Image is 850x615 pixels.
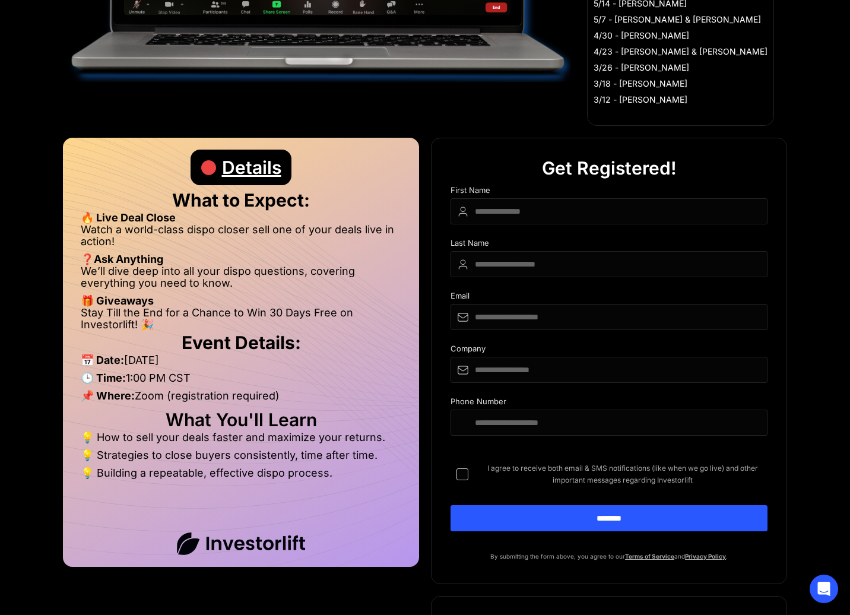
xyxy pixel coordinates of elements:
[81,390,401,408] li: Zoom (registration required)
[451,291,767,304] div: Email
[451,344,767,357] div: Company
[81,389,135,402] strong: 📌 Where:
[81,432,401,449] li: 💡 How to sell your deals faster and maximize your returns.
[81,414,401,426] h2: What You'll Learn
[81,253,163,265] strong: ❓Ask Anything
[81,372,401,390] li: 1:00 PM CST
[81,372,126,384] strong: 🕒 Time:
[81,224,401,253] li: Watch a world-class dispo closer sell one of your deals live in action!
[182,332,301,353] strong: Event Details:
[81,307,401,331] li: Stay Till the End for a Chance to Win 30 Days Free on Investorlift! 🎉
[81,265,401,295] li: We’ll dive deep into all your dispo questions, covering everything you need to know.
[451,239,767,251] div: Last Name
[222,150,281,185] div: Details
[451,550,767,562] p: By submitting the form above, you agree to our and .
[81,211,176,224] strong: 🔥 Live Deal Close
[172,189,310,211] strong: What to Expect:
[451,186,767,550] form: DIspo Day Main Form
[685,553,726,560] a: Privacy Policy
[625,553,674,560] a: Terms of Service
[81,449,401,467] li: 💡 Strategies to close buyers consistently, time after time.
[810,575,838,603] div: Open Intercom Messenger
[478,462,767,486] span: I agree to receive both email & SMS notifications (like when we go live) and other important mess...
[542,150,677,186] div: Get Registered!
[81,294,154,307] strong: 🎁 Giveaways
[81,354,401,372] li: [DATE]
[81,354,124,366] strong: 📅 Date:
[81,467,401,479] li: 💡 Building a repeatable, effective dispo process.
[451,186,767,198] div: First Name
[451,397,767,410] div: Phone Number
